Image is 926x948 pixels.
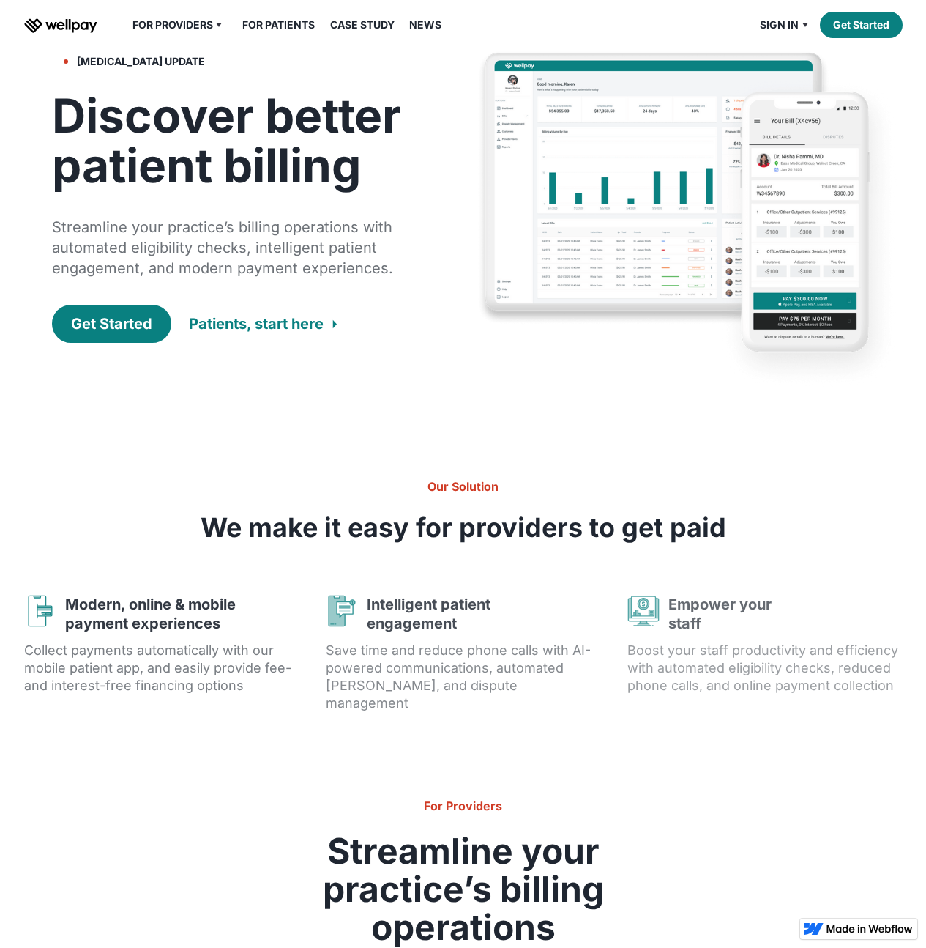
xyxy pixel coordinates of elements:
div: Boost your staff productivity and efficiency with automated eligibility checks, reduced phone cal... [627,642,903,695]
a: For Patients [234,16,324,34]
h6: For Providers [239,797,687,815]
a: Case Study [321,16,403,34]
a: home [24,16,97,34]
a: Get Started [820,12,903,38]
h4: Empower your staff [668,595,772,633]
div: For Providers [132,16,213,34]
div: Streamline your practice’s billing operations with automated eligibility checks, intelligent pati... [52,217,422,278]
div: [MEDICAL_DATA] update [77,53,205,70]
h4: Modern, online & mobile payment experiences [65,595,299,633]
h1: Discover better patient billing [52,91,422,190]
h4: Intelligent patient engagement [367,595,490,633]
h2: Streamline your practice’s billing operations [239,832,687,947]
h3: We make it easy for providers to get paid [200,513,727,542]
a: Patients, start here [189,306,337,341]
div: Collect payments automatically with our mobile patient app, and easily provide fee- and interest-... [24,642,299,695]
a: News [400,16,450,34]
div: Sign in [751,16,820,34]
h6: Our Solution [200,478,727,495]
div: For Providers [124,16,234,34]
div: Sign in [760,16,799,34]
a: Get Started [52,305,171,343]
div: Patients, start here [189,314,324,334]
div: Save time and reduce phone calls with AI-powered communications, automated [PERSON_NAME], and dis... [326,642,601,712]
div: Get Started [71,314,152,334]
img: Made in Webflow [826,925,913,933]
